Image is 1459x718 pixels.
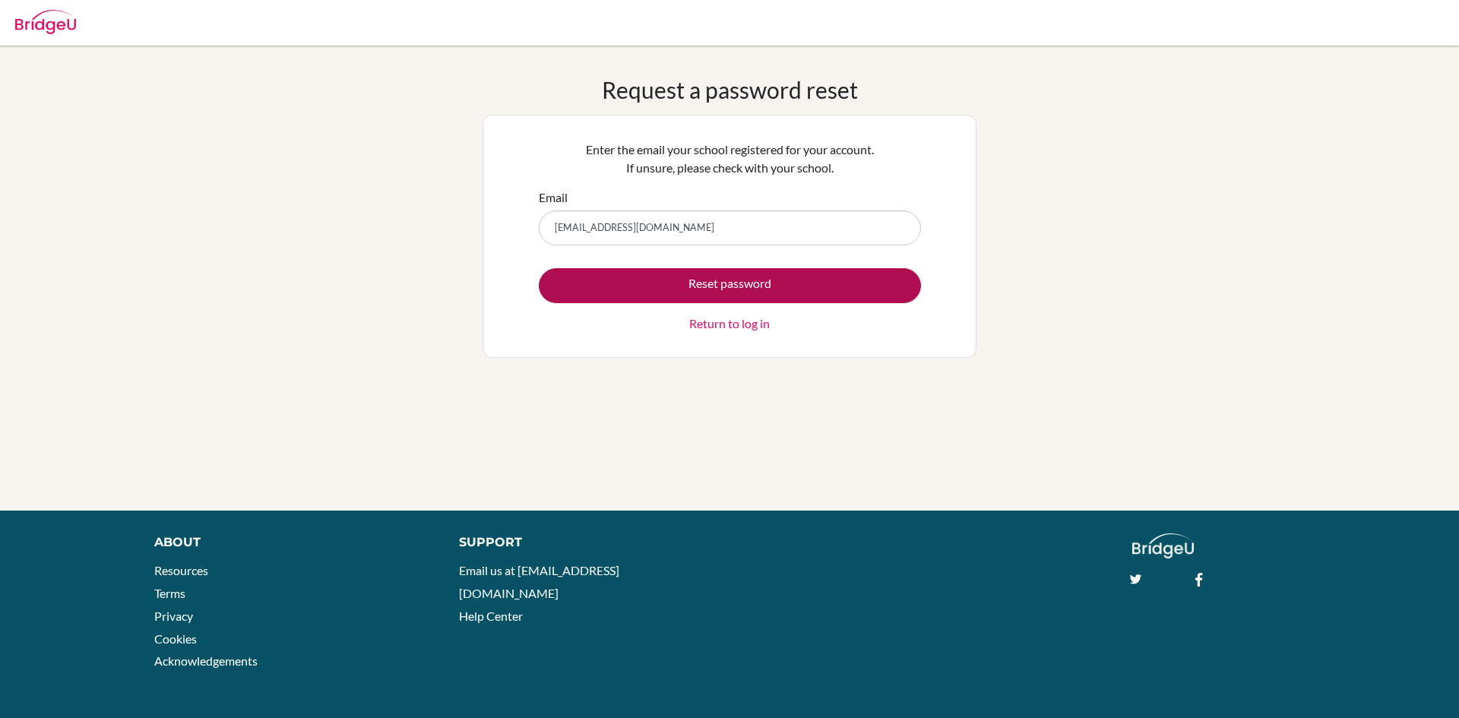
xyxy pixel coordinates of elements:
[154,563,208,577] a: Resources
[154,653,258,668] a: Acknowledgements
[689,315,770,333] a: Return to log in
[154,631,197,646] a: Cookies
[602,76,858,103] h1: Request a password reset
[15,10,76,34] img: Bridge-U
[154,586,185,600] a: Terms
[1132,533,1194,558] img: logo_white@2x-f4f0deed5e89b7ecb1c2cc34c3e3d731f90f0f143d5ea2071677605dd97b5244.png
[154,609,193,623] a: Privacy
[459,533,712,552] div: Support
[539,188,568,207] label: Email
[539,268,921,303] button: Reset password
[459,609,523,623] a: Help Center
[154,533,425,552] div: About
[459,563,619,600] a: Email us at [EMAIL_ADDRESS][DOMAIN_NAME]
[539,141,921,177] p: Enter the email your school registered for your account. If unsure, please check with your school.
